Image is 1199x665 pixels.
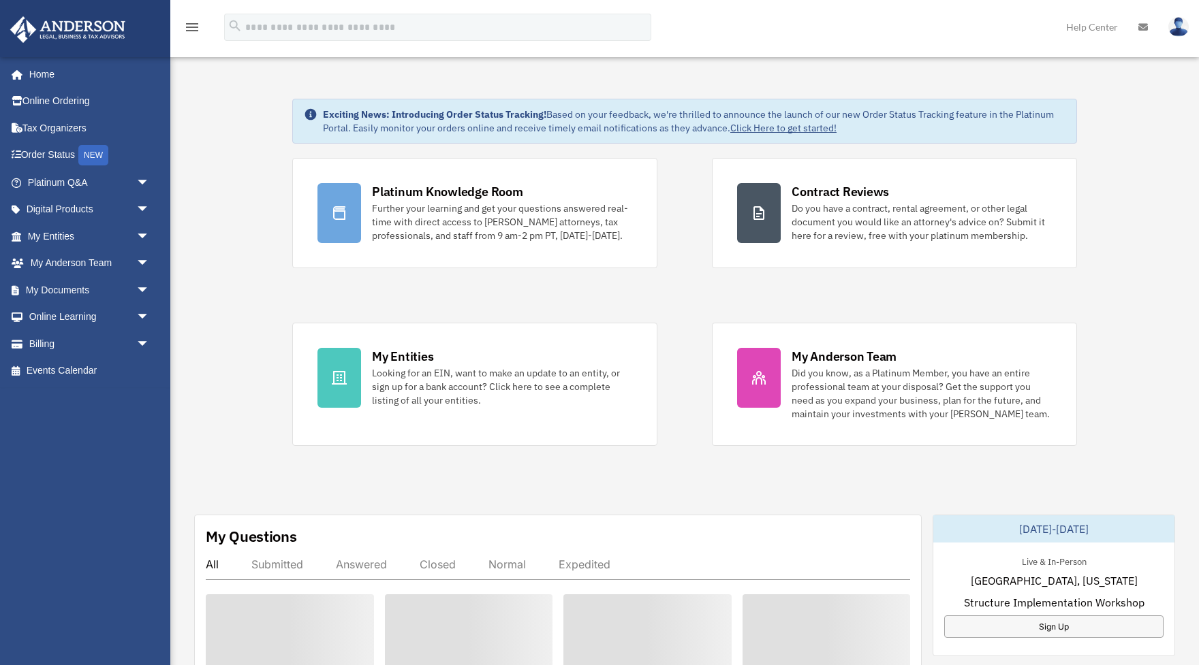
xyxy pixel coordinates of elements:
a: My Anderson Teamarrow_drop_down [10,250,170,277]
a: Click Here to get started! [730,122,837,134]
div: Looking for an EIN, want to make an update to an entity, or sign up for a bank account? Click her... [372,366,632,407]
a: Sign Up [944,615,1164,638]
a: My Anderson Team Did you know, as a Platinum Member, you have an entire professional team at your... [712,323,1077,446]
div: My Anderson Team [792,348,897,365]
i: search [228,18,243,33]
a: menu [184,24,200,35]
div: Submitted [251,557,303,571]
div: Closed [420,557,456,571]
a: Tax Organizers [10,114,170,142]
div: Based on your feedback, we're thrilled to announce the launch of our new Order Status Tracking fe... [323,108,1065,135]
span: arrow_drop_down [136,223,163,250]
i: menu [184,19,200,35]
a: Contract Reviews Do you have a contract, rental agreement, or other legal document you would like... [712,158,1077,268]
a: Events Calendar [10,357,170,385]
a: My Entities Looking for an EIN, want to make an update to an entity, or sign up for a bank accoun... [292,323,657,446]
a: Platinum Knowledge Room Further your learning and get your questions answered real-time with dire... [292,158,657,268]
span: arrow_drop_down [136,276,163,304]
img: Anderson Advisors Platinum Portal [6,16,129,43]
div: Answered [336,557,387,571]
div: Do you have a contract, rental agreement, or other legal document you would like an attorney's ad... [792,201,1052,242]
a: Platinum Q&Aarrow_drop_down [10,169,170,196]
div: NEW [78,145,108,165]
a: Billingarrow_drop_down [10,330,170,357]
a: Online Ordering [10,88,170,115]
a: My Documentsarrow_drop_down [10,276,170,304]
div: [DATE]-[DATE] [933,515,1174,542]
span: arrow_drop_down [136,196,163,224]
a: Online Learningarrow_drop_down [10,304,170,331]
span: arrow_drop_down [136,250,163,278]
span: arrow_drop_down [136,330,163,358]
div: Contract Reviews [792,183,889,200]
div: Further your learning and get your questions answered real-time with direct access to [PERSON_NAM... [372,201,632,242]
span: [GEOGRAPHIC_DATA], [US_STATE] [971,572,1138,589]
span: arrow_drop_down [136,304,163,331]
strong: Exciting News: Introducing Order Status Tracking! [323,108,546,120]
img: User Pic [1168,17,1189,37]
span: arrow_drop_down [136,169,163,197]
div: My Entities [372,348,433,365]
div: My Questions [206,526,297,547]
div: Expedited [559,557,610,571]
div: Platinum Knowledge Room [372,183,523,200]
div: All [206,557,219,571]
div: Normal [488,557,526,571]
a: Home [10,61,163,88]
a: Order StatusNEW [10,142,170,169]
div: Live & In-Person [1011,553,1097,568]
a: My Entitiesarrow_drop_down [10,223,170,250]
span: Structure Implementation Workshop [964,594,1144,611]
a: Digital Productsarrow_drop_down [10,196,170,223]
div: Did you know, as a Platinum Member, you have an entire professional team at your disposal? Get th... [792,366,1052,421]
